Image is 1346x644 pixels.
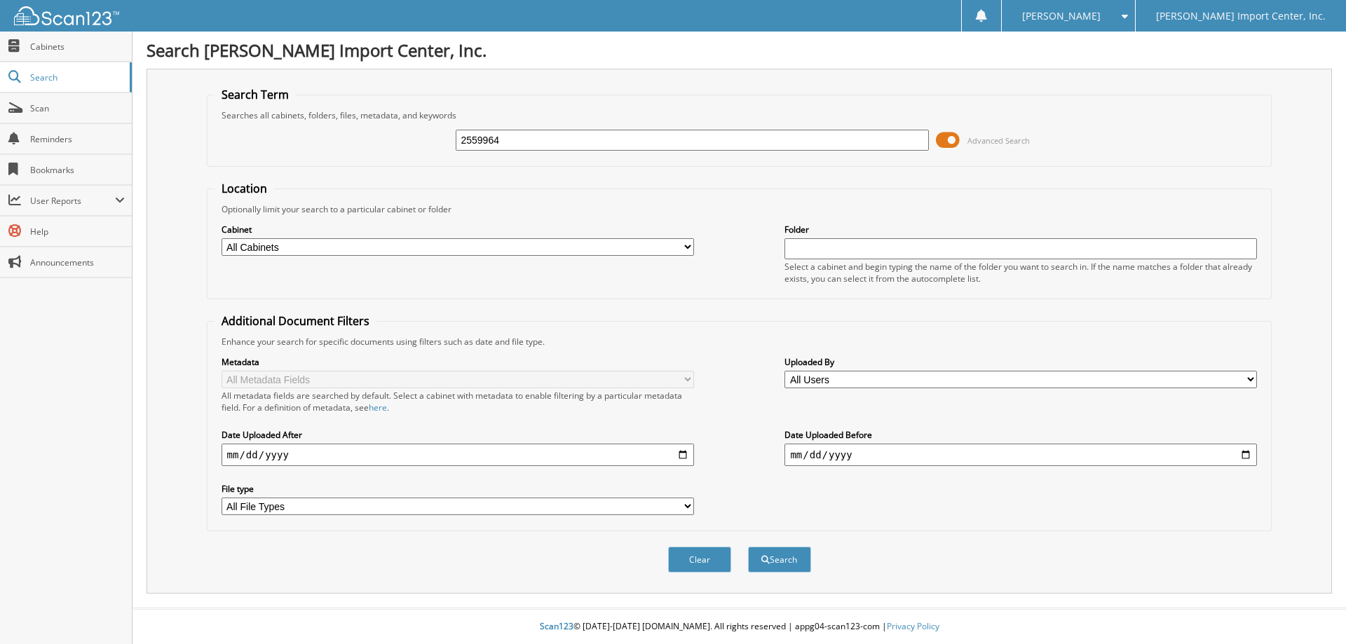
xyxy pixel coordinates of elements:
span: Scan123 [540,620,573,632]
input: end [784,444,1257,466]
span: [PERSON_NAME] Import Center, Inc. [1156,12,1326,20]
label: Folder [784,224,1257,235]
iframe: Chat Widget [1276,577,1346,644]
a: here [369,402,387,413]
span: User Reports [30,195,115,207]
button: Search [748,547,811,573]
span: Scan [30,102,125,114]
span: Help [30,226,125,238]
label: Uploaded By [784,356,1257,368]
label: Date Uploaded After [222,429,694,441]
a: Privacy Policy [887,620,939,632]
span: Reminders [30,133,125,145]
label: File type [222,483,694,495]
div: Searches all cabinets, folders, files, metadata, and keywords [215,109,1265,121]
div: Enhance your search for specific documents using filters such as date and file type. [215,336,1265,348]
legend: Additional Document Filters [215,313,376,329]
span: Announcements [30,256,125,268]
div: All metadata fields are searched by default. Select a cabinet with metadata to enable filtering b... [222,390,694,413]
label: Cabinet [222,224,694,235]
h1: Search [PERSON_NAME] Import Center, Inc. [147,39,1332,62]
legend: Search Term [215,87,296,102]
span: Advanced Search [967,135,1030,146]
label: Metadata [222,356,694,368]
div: Optionally limit your search to a particular cabinet or folder [215,203,1265,215]
span: Bookmarks [30,164,125,176]
div: © [DATE]-[DATE] [DOMAIN_NAME]. All rights reserved | appg04-scan123-com | [132,610,1346,644]
legend: Location [215,181,274,196]
span: Cabinets [30,41,125,53]
span: [PERSON_NAME] [1022,12,1101,20]
img: scan123-logo-white.svg [14,6,119,25]
label: Date Uploaded Before [784,429,1257,441]
input: start [222,444,694,466]
span: Search [30,71,123,83]
div: Select a cabinet and begin typing the name of the folder you want to search in. If the name match... [784,261,1257,285]
button: Clear [668,547,731,573]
